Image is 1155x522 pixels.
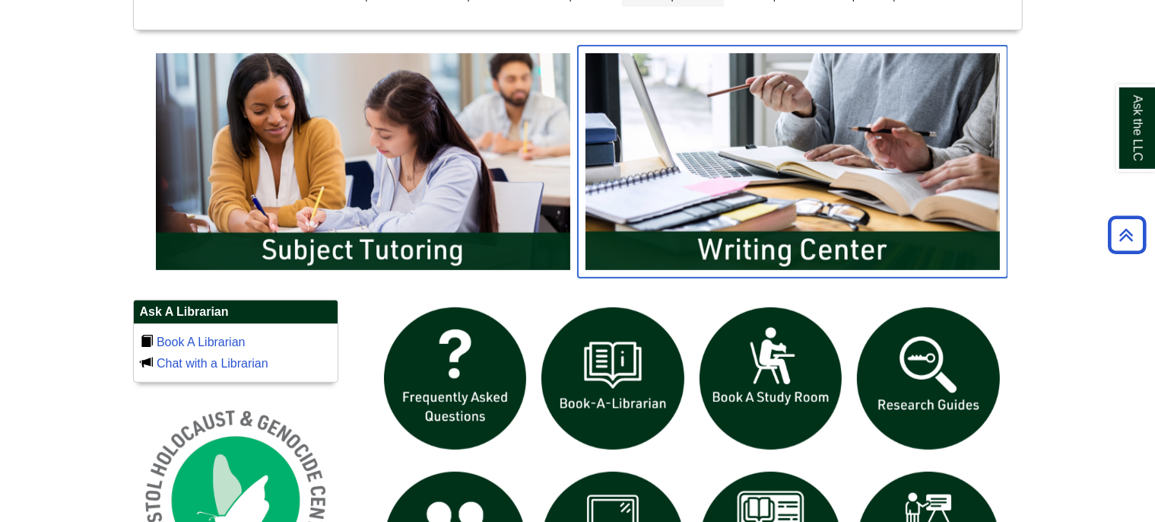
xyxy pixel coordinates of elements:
[692,300,850,458] img: book a study room icon links to book a study room web page
[376,300,535,458] img: frequently asked questions
[157,357,268,370] a: Chat with a Librarian
[578,46,1007,277] img: Writing Center Information
[1103,224,1151,245] a: Back to Top
[148,46,578,277] img: Subject Tutoring Information
[134,301,338,324] h2: Ask A Librarian
[849,300,1007,458] img: Research Guides icon links to research guides web page
[148,46,1007,284] div: slideshow
[534,300,692,458] img: Book a Librarian icon links to book a librarian web page
[157,336,246,349] a: Book A Librarian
